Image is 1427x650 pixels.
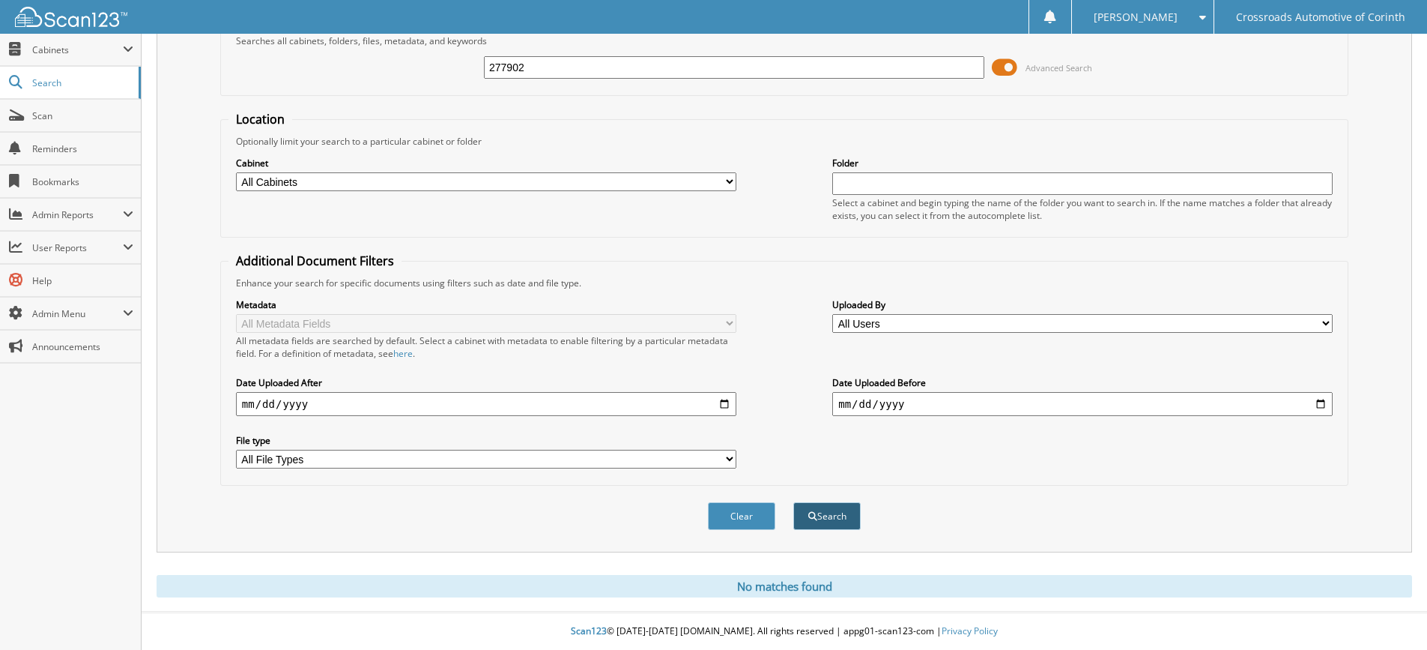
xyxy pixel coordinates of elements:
button: Search [793,502,861,530]
a: here [393,347,413,360]
legend: Additional Document Filters [228,253,402,269]
iframe: Chat Widget [1352,578,1427,650]
div: Optionally limit your search to a particular cabinet or folder [228,135,1340,148]
label: Folder [832,157,1333,169]
a: Privacy Policy [942,625,998,637]
label: Date Uploaded After [236,376,736,389]
input: start [236,392,736,416]
input: end [832,392,1333,416]
div: All metadata fields are searched by default. Select a cabinet with metadata to enable filtering b... [236,334,736,360]
span: Reminders [32,142,133,155]
legend: Location [228,111,292,127]
label: Metadata [236,298,736,311]
span: Cabinets [32,43,123,56]
span: Scan [32,109,133,122]
label: Uploaded By [832,298,1333,311]
img: scan123-logo-white.svg [15,7,127,27]
span: Help [32,274,133,287]
span: Crossroads Automotive of Corinth [1236,13,1405,22]
label: File type [236,434,736,447]
div: Searches all cabinets, folders, files, metadata, and keywords [228,34,1340,47]
span: [PERSON_NAME] [1094,13,1178,22]
span: Admin Reports [32,208,123,221]
span: Announcements [32,340,133,353]
span: Admin Menu [32,307,123,320]
label: Cabinet [236,157,736,169]
span: Bookmarks [32,175,133,188]
div: © [DATE]-[DATE] [DOMAIN_NAME]. All rights reserved | appg01-scan123-com | [142,613,1427,650]
span: Scan123 [571,625,607,637]
label: Date Uploaded Before [832,376,1333,389]
div: No matches found [157,575,1412,598]
div: Select a cabinet and begin typing the name of the folder you want to search in. If the name match... [832,196,1333,222]
span: Advanced Search [1025,62,1092,73]
button: Clear [708,502,775,530]
span: User Reports [32,241,123,254]
div: Enhance your search for specific documents using filters such as date and file type. [228,277,1340,289]
span: Search [32,76,131,89]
